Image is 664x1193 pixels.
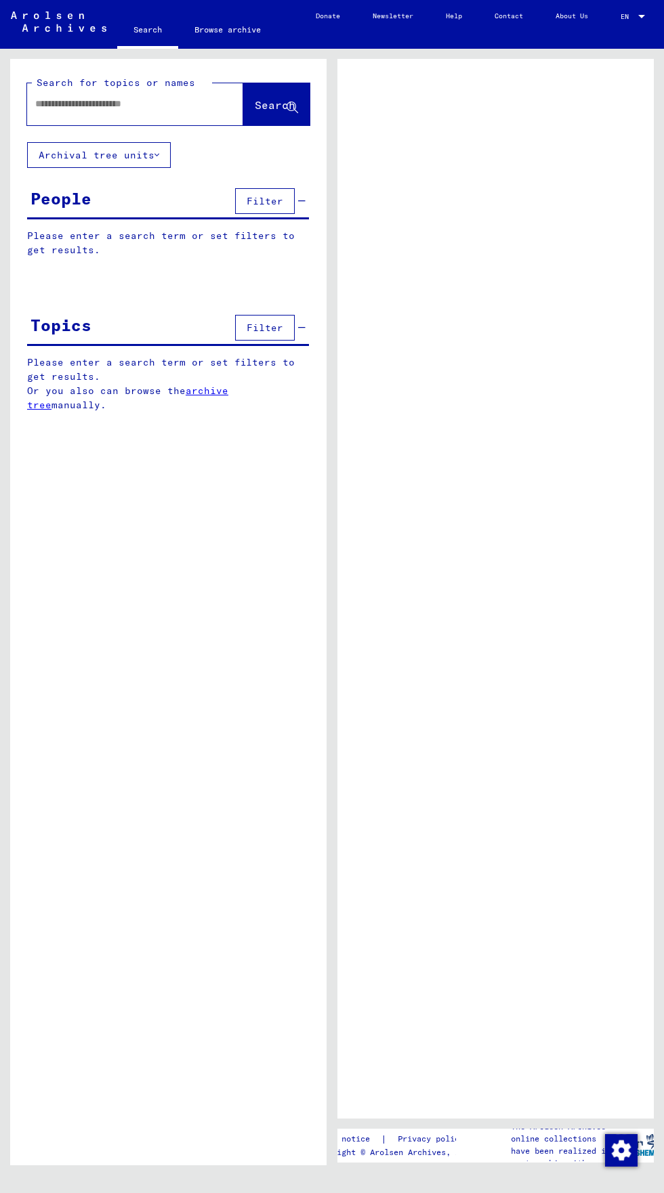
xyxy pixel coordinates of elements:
[30,186,91,211] div: People
[387,1132,480,1146] a: Privacy policy
[621,13,636,20] span: EN
[178,14,277,46] a: Browse archive
[37,77,195,89] mat-label: Search for topics or names
[235,315,295,341] button: Filter
[27,355,310,412] p: Please enter a search term or set filters to get results. Or you also can browse the manually.
[117,14,178,49] a: Search
[255,98,295,112] span: Search
[235,188,295,214] button: Filter
[511,1121,615,1145] p: The Arolsen Archives online collections
[27,142,171,168] button: Archival tree units
[313,1146,480,1158] p: Copyright © Arolsen Archives, 2021
[27,229,309,257] p: Please enter a search term or set filters to get results.
[605,1134,638,1167] img: Change consent
[511,1145,615,1169] p: have been realized in partnership with
[313,1132,480,1146] div: |
[27,385,228,411] a: archive tree
[30,313,91,337] div: Topics
[313,1132,381,1146] a: Legal notice
[243,83,310,125] button: Search
[247,322,283,334] span: Filter
[604,1133,637,1166] div: Change consent
[247,195,283,207] span: Filter
[11,12,106,32] img: Arolsen_neg.svg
